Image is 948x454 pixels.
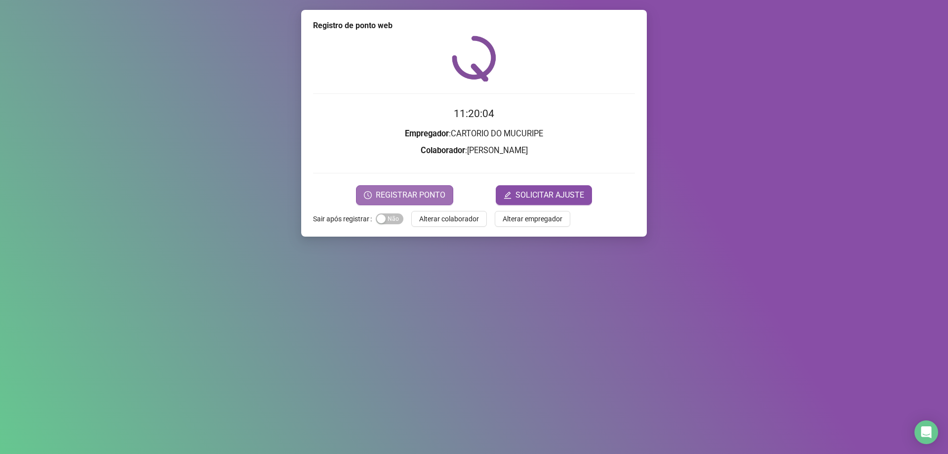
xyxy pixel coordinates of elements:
[376,189,445,201] span: REGISTRAR PONTO
[515,189,584,201] span: SOLICITAR AJUSTE
[495,211,570,227] button: Alterar empregador
[411,211,487,227] button: Alterar colaborador
[364,191,372,199] span: clock-circle
[421,146,465,155] strong: Colaborador
[454,108,494,120] time: 11:20:04
[504,191,512,199] span: edit
[356,185,453,205] button: REGISTRAR PONTO
[313,20,635,32] div: Registro de ponto web
[496,185,592,205] button: editSOLICITAR AJUSTE
[313,144,635,157] h3: : [PERSON_NAME]
[503,213,562,224] span: Alterar empregador
[419,213,479,224] span: Alterar colaborador
[313,127,635,140] h3: : CARTORIO DO MUCURIPE
[452,36,496,82] img: QRPoint
[313,211,376,227] label: Sair após registrar
[914,420,938,444] div: Open Intercom Messenger
[405,129,449,138] strong: Empregador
